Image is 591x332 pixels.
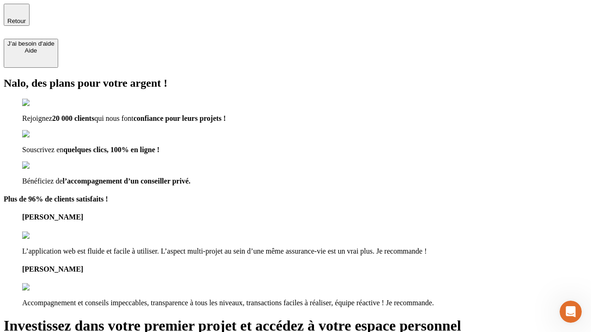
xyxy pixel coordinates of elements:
span: Retour [7,18,26,24]
img: reviews stars [22,283,68,291]
span: Rejoignez [22,114,52,122]
span: confiance pour leurs projets ! [133,114,226,122]
span: qui nous font [94,114,133,122]
p: L’application web est fluide et facile à utiliser. L’aspect multi-projet au sein d’une même assur... [22,247,587,255]
span: Souscrivez en [22,146,63,154]
h4: [PERSON_NAME] [22,265,587,273]
h4: [PERSON_NAME] [22,213,587,221]
img: checkmark [22,99,62,107]
span: Bénéficiez de [22,177,63,185]
img: checkmark [22,161,62,170]
div: J’ai besoin d'aide [7,40,54,47]
button: Retour [4,4,30,26]
img: checkmark [22,130,62,138]
div: Aide [7,47,54,54]
h2: Nalo, des plans pour votre argent ! [4,77,587,89]
span: l’accompagnement d’un conseiller privé. [63,177,191,185]
span: quelques clics, 100% en ligne ! [63,146,159,154]
h4: Plus de 96% de clients satisfaits ! [4,195,587,203]
img: reviews stars [22,231,68,240]
iframe: Intercom live chat [560,301,582,323]
p: Accompagnement et conseils impeccables, transparence à tous les niveaux, transactions faciles à r... [22,299,587,307]
button: J’ai besoin d'aideAide [4,39,58,68]
span: 20 000 clients [52,114,95,122]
